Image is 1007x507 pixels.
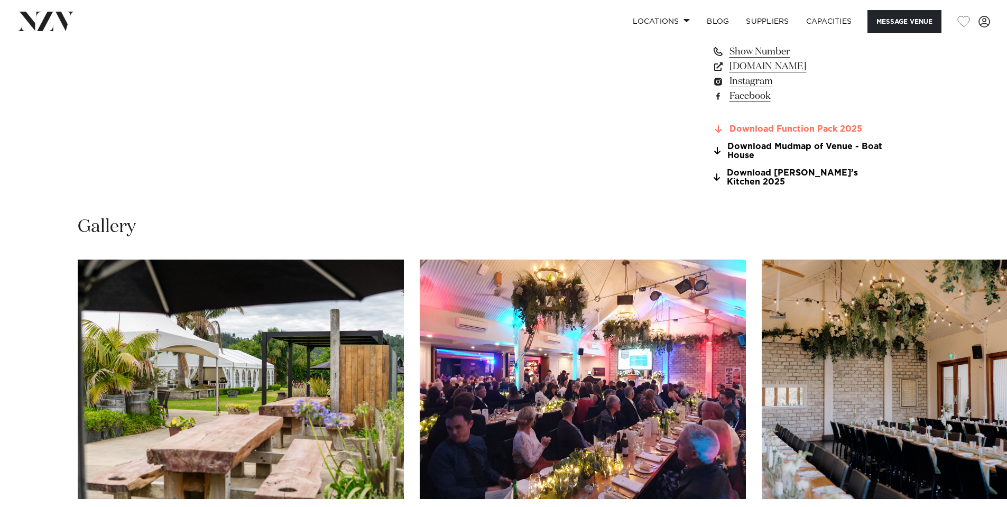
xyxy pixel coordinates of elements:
[712,44,884,59] a: Show Number
[712,59,884,74] a: [DOMAIN_NAME]
[78,215,136,239] h2: Gallery
[712,142,884,160] a: Download Mudmap of Venue - Boat House
[798,10,861,33] a: Capacities
[624,10,698,33] a: Locations
[867,10,941,33] button: Message Venue
[420,260,746,499] swiper-slide: 2 / 19
[737,10,797,33] a: SUPPLIERS
[712,89,884,104] a: Facebook
[78,260,404,499] swiper-slide: 1 / 19
[712,125,884,134] a: Download Function Pack 2025
[712,74,884,89] a: Instagram
[698,10,737,33] a: BLOG
[712,169,884,187] a: Download [PERSON_NAME]’s Kitchen 2025
[17,12,75,31] img: nzv-logo.png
